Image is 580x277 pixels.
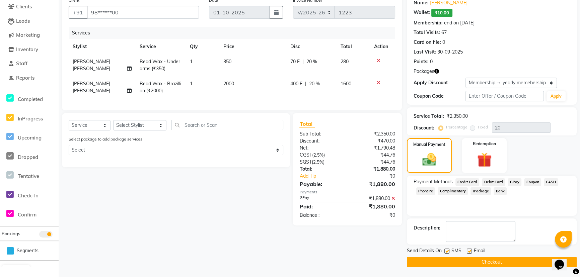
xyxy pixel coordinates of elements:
div: Net: [294,145,347,152]
span: 1 [190,59,193,65]
div: ₹1,880.00 [347,166,400,173]
button: Apply [547,91,566,101]
span: 2000 [223,81,234,87]
label: Percentage [446,124,467,130]
div: Paid: [294,202,347,210]
span: Debit Card [482,178,505,186]
div: Last Visit: [414,49,436,56]
th: Service [136,39,186,54]
div: ₹0 [356,173,400,180]
a: Clients [2,3,57,11]
iframe: chat widget [552,250,573,270]
div: Service Total: [414,113,444,120]
span: Check-In [18,192,39,199]
span: CGST [299,152,312,158]
span: Payment Methods [414,178,453,185]
div: Discount: [414,124,434,131]
span: Complimentary [438,187,468,195]
span: Total [299,120,315,127]
div: ₹44.76 [347,152,400,159]
div: Payable: [294,180,347,188]
div: GPay [294,195,347,202]
div: Apply Discount [414,79,466,86]
div: Wallet: [414,9,430,17]
th: Stylist [69,39,136,54]
span: 400 F [290,80,302,87]
span: InProgress [18,115,43,122]
span: Reports [16,75,34,81]
a: Marketing [2,31,57,39]
span: 20 % [309,80,320,87]
span: 1600 [341,81,351,87]
th: Price [219,39,286,54]
span: SGST [299,159,311,165]
div: ₹1,880.00 [347,180,400,188]
th: Disc [286,39,337,54]
span: Leads [16,18,30,24]
span: Inventory [16,46,38,53]
span: Send Details On [407,247,442,256]
div: 0 [442,39,445,46]
th: Total [337,39,370,54]
span: | [305,80,306,87]
span: Tentative [18,173,39,179]
span: Bank [494,187,507,195]
label: Fixed [478,124,488,130]
div: ₹2,350.00 [447,113,468,120]
div: 30-09-2025 [437,49,463,56]
span: Credit Card [455,178,480,186]
span: Packages [414,68,434,75]
span: Bead Wax - Underarms (₹350) [140,59,180,72]
label: Select package to add package services [69,136,142,142]
span: 350 [223,59,231,65]
span: Clients [16,3,32,10]
label: Manual Payment [413,142,445,148]
button: +91 [69,6,87,19]
th: Action [370,39,395,54]
span: Bookings [2,231,20,236]
div: Membership: [414,19,443,26]
div: ₹1,790.48 [347,145,400,152]
button: Page Builder [2,265,30,274]
span: 20 % [306,58,317,65]
div: Payments [299,189,395,195]
div: 0 [430,58,433,65]
span: 2.5% [313,152,323,158]
div: ₹0 [347,212,400,219]
span: Confirm [18,211,37,218]
img: _cash.svg [418,152,441,168]
span: ₹10.00 [431,9,452,17]
div: ₹44.76 [347,159,400,166]
div: Total Visits: [414,29,440,36]
span: GPay [508,178,521,186]
span: [PERSON_NAME] [PERSON_NAME] [73,59,110,72]
div: ₹1,880.00 [347,195,400,202]
label: Redemption [473,141,496,147]
a: Leads [2,17,57,25]
th: Qty [186,39,219,54]
div: ( ) [294,152,347,159]
span: | [302,58,304,65]
span: Staff [16,60,27,67]
a: Inventory [2,46,57,54]
button: Checkout [407,257,577,267]
span: iPackage [470,187,491,195]
span: 1 [190,81,193,87]
div: 67 [441,29,447,36]
span: SMS [451,247,461,256]
span: Email [474,247,485,256]
span: Marketing [16,32,40,38]
div: Balance : [294,212,347,219]
input: Search by Name/Mobile/Email/Code [87,6,199,19]
span: Coupon [524,178,541,186]
div: Points: [414,58,429,65]
span: Bead Wax - Brazillian (₹2000) [140,81,181,94]
div: ₹1,880.00 [347,202,400,210]
div: ₹2,350.00 [347,130,400,137]
div: Discount: [294,137,347,145]
input: Enter Offer / Coupon Code [465,91,544,101]
input: Search or Scan [171,120,283,130]
img: _gift.svg [473,151,496,169]
span: PhonePe [416,187,435,195]
div: Card on file: [414,39,441,46]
